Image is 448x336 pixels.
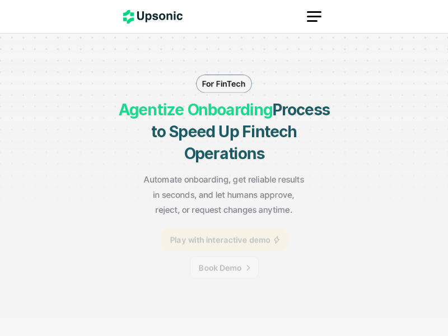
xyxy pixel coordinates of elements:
[199,262,242,273] p: Book Demo
[170,234,270,245] p: Play with interactive demo
[202,78,246,90] p: For FinTech
[119,100,273,119] strong: Agentize Onboarding
[151,100,333,163] strong: Process to Speed Up Fintech Operations
[144,174,306,215] strong: Automate onboarding, get reliable results in seconds, and let humans approve, reject, or request ...
[161,228,287,250] a: Play with interactive demo
[190,256,259,278] a: Book Demo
